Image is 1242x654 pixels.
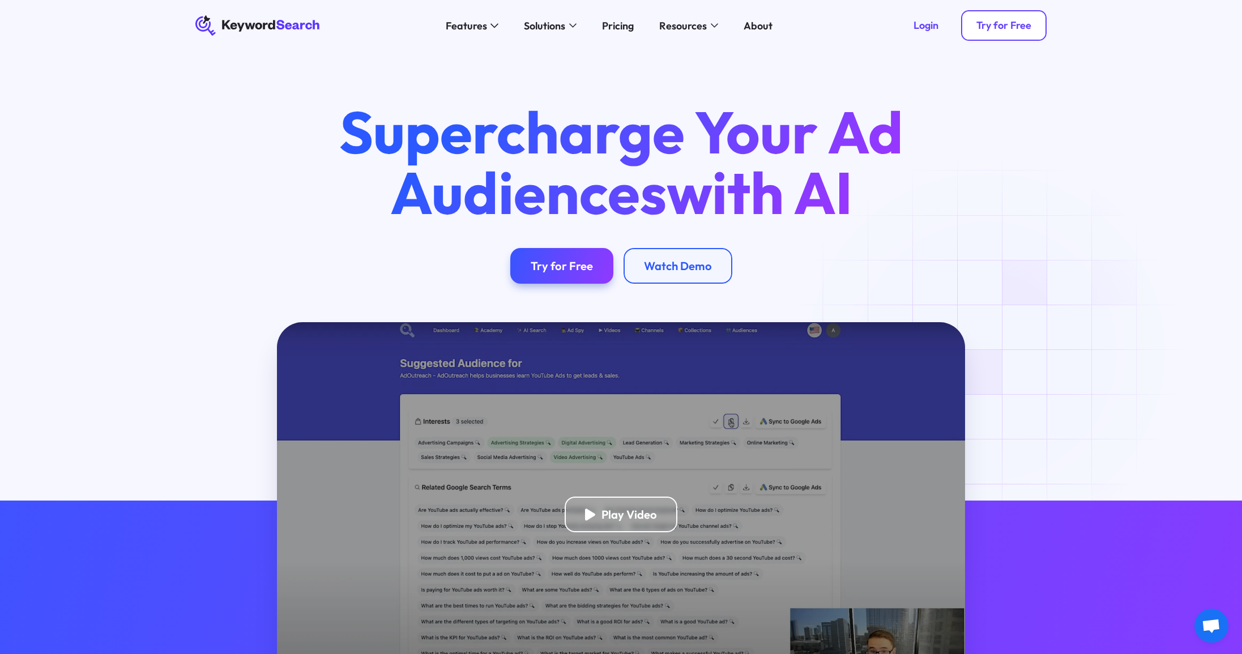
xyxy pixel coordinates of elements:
a: About [736,15,780,36]
div: Try for Free [531,259,593,273]
div: Resources [659,18,707,33]
div: Features [446,18,487,33]
a: Pricing [595,15,642,36]
div: Login [914,19,938,32]
a: Try for Free [510,248,613,284]
div: Play Video [601,507,657,522]
div: Solutions [524,18,565,33]
h1: Supercharge Your Ad Audiences [315,102,927,223]
a: Try for Free [961,10,1047,41]
div: Open chat [1194,609,1228,643]
div: Pricing [602,18,634,33]
div: Watch Demo [644,259,712,273]
div: Try for Free [976,19,1031,32]
span: with AI [667,155,852,229]
div: About [744,18,772,33]
a: Login [898,10,954,41]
